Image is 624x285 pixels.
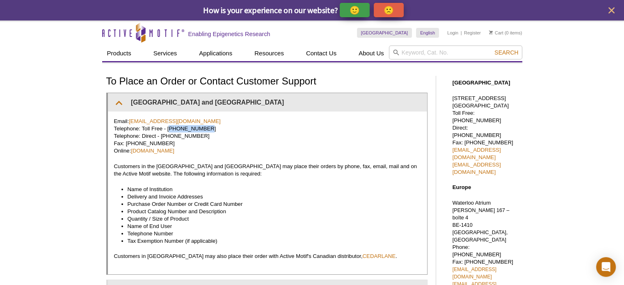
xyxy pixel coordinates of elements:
li: Purchase Order Number or Credit Card Number [128,201,413,208]
p: 🙁 [384,5,394,15]
a: Login [447,30,458,36]
a: English [416,28,439,38]
a: Register [464,30,481,36]
a: Contact Us [301,46,341,61]
button: close [606,5,617,16]
a: Products [102,46,136,61]
strong: [GEOGRAPHIC_DATA] [453,80,510,86]
p: Customers in the [GEOGRAPHIC_DATA] and [GEOGRAPHIC_DATA] may place their orders by phone, fax, em... [114,163,421,178]
div: Open Intercom Messenger [596,257,616,277]
li: Product Catalog Number and Description [128,208,413,215]
p: Email: Telephone: Toll Free - [PHONE_NUMBER] Telephone: Direct - [PHONE_NUMBER] Fax: [PHONE_NUMBE... [114,118,421,155]
summary: [GEOGRAPHIC_DATA] and [GEOGRAPHIC_DATA] [108,93,427,112]
a: [EMAIL_ADDRESS][DOMAIN_NAME] [453,267,496,280]
a: [GEOGRAPHIC_DATA] [357,28,412,38]
li: Telephone Number [128,230,413,237]
a: About Us [354,46,389,61]
span: How is your experience on our website? [203,5,338,15]
a: Applications [194,46,237,61]
li: Name of Institution [128,186,413,193]
li: Delivery and Invoice Addresses [128,193,413,201]
button: Search [492,49,521,56]
img: Your Cart [489,30,493,34]
li: Quantity / Size of Product [128,215,413,223]
span: Search [494,49,518,56]
h2: Enabling Epigenetics Research [188,30,270,38]
li: (0 items) [489,28,522,38]
h1: To Place an Order or Contact Customer Support [106,76,427,88]
a: CEDARLANE [362,253,395,259]
li: | [461,28,462,38]
li: Tax Exemption Number (if applicable) [128,237,413,245]
a: [DOMAIN_NAME] [131,148,174,154]
strong: Europe [453,184,471,190]
a: Resources [249,46,289,61]
p: Customers in [GEOGRAPHIC_DATA] may also place their order with Active Motif's Canadian distributo... [114,253,421,260]
a: [EMAIL_ADDRESS][DOMAIN_NAME] [453,147,501,160]
a: [EMAIL_ADDRESS][DOMAIN_NAME] [129,118,221,124]
input: Keyword, Cat. No. [389,46,522,59]
p: [STREET_ADDRESS] [GEOGRAPHIC_DATA] Toll Free: [PHONE_NUMBER] Direct: [PHONE_NUMBER] Fax: [PHONE_N... [453,95,518,176]
a: Services [149,46,182,61]
li: Name of End User [128,223,413,230]
a: Cart [489,30,503,36]
span: [PERSON_NAME] 167 – boîte 4 BE-1410 [GEOGRAPHIC_DATA], [GEOGRAPHIC_DATA] [453,207,510,243]
p: 🙂 [350,5,360,15]
a: [EMAIL_ADDRESS][DOMAIN_NAME] [453,162,501,175]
